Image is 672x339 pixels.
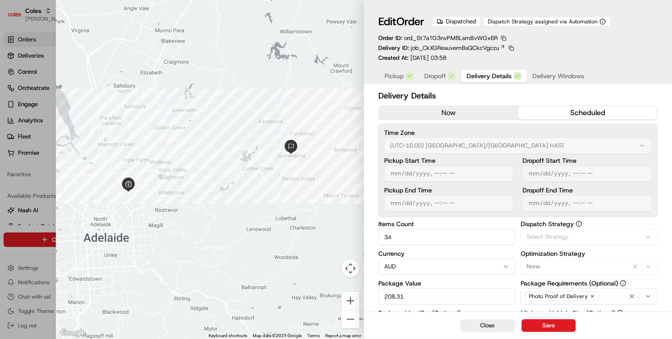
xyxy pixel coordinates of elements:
label: Time Zone [384,129,652,136]
span: • [75,139,78,147]
div: 💻 [76,178,83,185]
span: Knowledge Base [18,177,69,186]
button: now [379,106,518,120]
a: Open this area in Google Maps (opens a new window) [58,327,88,339]
button: Zoom out [341,310,359,328]
span: Dropoff [424,71,446,80]
button: Map camera controls [341,259,359,277]
span: Order [396,14,424,29]
button: Keyboard shortcuts [209,333,247,339]
label: Dispatch Strategy [521,221,658,227]
span: API Documentation [85,177,145,186]
label: Pickup Start Time [384,157,513,164]
label: Items Count [378,221,515,227]
label: Optimization Strategy [521,250,658,257]
button: scheduled [518,106,657,120]
button: Dispatch Strategy [576,221,582,227]
img: Google [58,327,88,339]
a: job_CkXGResuvemBsQCkcVgczu [411,44,505,52]
div: We're available if you need us! [41,95,124,102]
input: Enter items count [378,229,515,245]
button: See all [140,115,164,126]
a: 📗Knowledge Base [5,173,73,189]
span: Pylon [90,199,109,205]
span: Delivery Windows [532,71,584,80]
img: 1736555255976-a54dd68f-1ca7-489b-9aae-adbdc363a1c4 [18,140,25,147]
span: Pickup [385,71,404,80]
h2: Delivery Details [378,89,658,102]
a: Powered byPylon [64,198,109,205]
label: Package Identifier (Optional) [378,310,515,316]
h1: Edit [378,14,424,29]
span: [PERSON_NAME] [28,139,73,147]
button: Minimum Vehicle Size (Optional) [617,310,623,316]
span: [DATE] [80,139,98,147]
button: Start new chat [153,89,164,99]
button: Photo Proof of Delivery [521,288,658,304]
a: Report a map error [325,333,361,338]
label: Dropoff Start Time [522,157,652,164]
img: Joseph V. [9,131,23,145]
button: Close [460,319,514,332]
button: Zoom in [341,292,359,310]
p: Order ID: [378,34,498,42]
div: Start new chat [41,86,148,95]
img: 1736555255976-a54dd68f-1ca7-489b-9aae-adbdc363a1c4 [9,86,25,102]
img: Nash [9,9,27,27]
label: Pickup End Time [384,187,513,193]
div: Delivery ID: [378,44,515,52]
img: 1756434665150-4e636765-6d04-44f2-b13a-1d7bbed723a0 [19,86,35,102]
button: Save [522,319,576,332]
a: Terms (opens in new tab) [307,333,320,338]
button: Dispatch Strategy assigned via Automation [483,17,611,27]
label: Dropoff End Time [522,187,652,193]
span: [DATE] 03:58 [410,54,446,62]
span: Delivery Details [467,71,512,80]
div: 📗 [9,178,16,185]
span: Photo Proof of Delivery [529,293,588,300]
button: Package Requirements (Optional) [620,280,626,286]
p: Created At: [378,54,446,62]
span: job_CkXGResuvemBsQCkcVgczu [411,44,499,52]
label: Package Value [378,280,515,286]
span: Dispatch Strategy assigned via Automation [488,18,598,25]
a: 💻API Documentation [73,173,148,189]
p: Welcome 👋 [9,36,164,50]
div: Past conversations [9,117,60,124]
input: Got a question? Start typing here... [23,58,162,67]
label: Minimum Vehicle Size (Optional) [521,310,658,316]
label: Package Requirements (Optional) [521,280,658,286]
label: Currency [378,250,515,257]
input: Enter package value [378,288,515,304]
div: Dispatched [432,16,481,27]
span: Map data ©2025 Google [253,333,302,338]
span: ord_St7aTG3nvPM8LsmBvWGx6R [404,34,498,42]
